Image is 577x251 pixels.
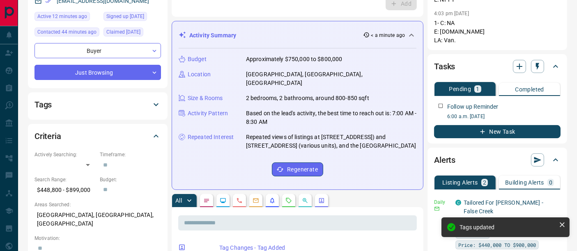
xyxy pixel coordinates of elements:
[188,133,234,141] p: Repeated Interest
[447,113,561,120] p: 6:00 a.m. [DATE]
[34,95,161,114] div: Tags
[246,133,416,150] p: Repeated views of listings at [STREET_ADDRESS]) and [STREET_ADDRESS] (various units), and the [GE...
[272,162,323,176] button: Regenerate
[100,151,161,158] p: Timeframe:
[188,70,211,79] p: Location
[34,201,161,208] p: Areas Searched:
[434,57,561,76] div: Tasks
[447,103,498,111] p: Follow up Reminder
[34,176,96,183] p: Search Range:
[34,43,161,58] div: Buyer
[34,235,161,242] p: Motivation:
[220,197,226,204] svg: Lead Browsing Activity
[106,12,144,21] span: Signed up [DATE]
[434,206,440,212] svg: Email
[285,197,292,204] svg: Requests
[34,65,161,80] div: Just Browsing
[476,86,479,92] p: 1
[34,208,161,230] p: [GEOGRAPHIC_DATA], [GEOGRAPHIC_DATA], [GEOGRAPHIC_DATA]
[34,98,52,111] h2: Tags
[371,32,405,39] p: < a minute ago
[103,12,161,23] div: Mon Sep 08 2025
[505,180,544,185] p: Building Alerts
[34,130,61,143] h2: Criteria
[189,31,236,40] p: Activity Summary
[236,197,243,204] svg: Calls
[434,60,455,73] h2: Tasks
[434,125,561,138] button: New Task
[34,27,99,39] div: Sat Sep 13 2025
[442,180,478,185] p: Listing Alerts
[34,151,96,158] p: Actively Searching:
[318,197,325,204] svg: Agent Actions
[37,12,87,21] span: Active 12 minutes ago
[302,197,308,204] svg: Opportunities
[246,109,416,126] p: Based on the lead's activity, the best time to reach out is: 7:00 AM - 8:30 AM
[269,197,276,204] svg: Listing Alerts
[37,28,97,36] span: Contacted 44 minutes ago
[515,87,544,92] p: Completed
[106,28,140,36] span: Claimed [DATE]
[179,28,416,43] div: Activity Summary< a minute ago
[246,94,369,103] p: 2 bedrooms, 2 bathrooms, around 800-850 sqft
[253,197,259,204] svg: Emails
[434,11,469,16] p: 4:03 pm [DATE]
[434,199,451,206] p: Daily
[203,197,210,204] svg: Notes
[175,198,182,203] p: All
[34,126,161,146] div: Criteria
[449,86,471,92] p: Pending
[464,199,543,214] a: Tailored For [PERSON_NAME] - False Creek
[434,150,561,170] div: Alerts
[246,55,342,64] p: Approximately $750,000 to $800,000
[188,94,223,103] p: Size & Rooms
[188,109,228,118] p: Activity Pattern
[188,55,207,64] p: Budget
[483,180,486,185] p: 2
[246,70,416,87] p: [GEOGRAPHIC_DATA], [GEOGRAPHIC_DATA], [GEOGRAPHIC_DATA]
[103,27,161,39] div: Tue Sep 09 2025
[34,183,96,197] p: $448,800 - $899,000
[434,19,561,45] p: 1- C: NA E: [DOMAIN_NAME] LA: Van.
[549,180,552,185] p: 0
[100,176,161,183] p: Budget:
[34,12,99,23] div: Sat Sep 13 2025
[460,224,556,230] div: Tags updated
[434,153,455,167] h2: Alerts
[455,200,461,205] div: condos.ca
